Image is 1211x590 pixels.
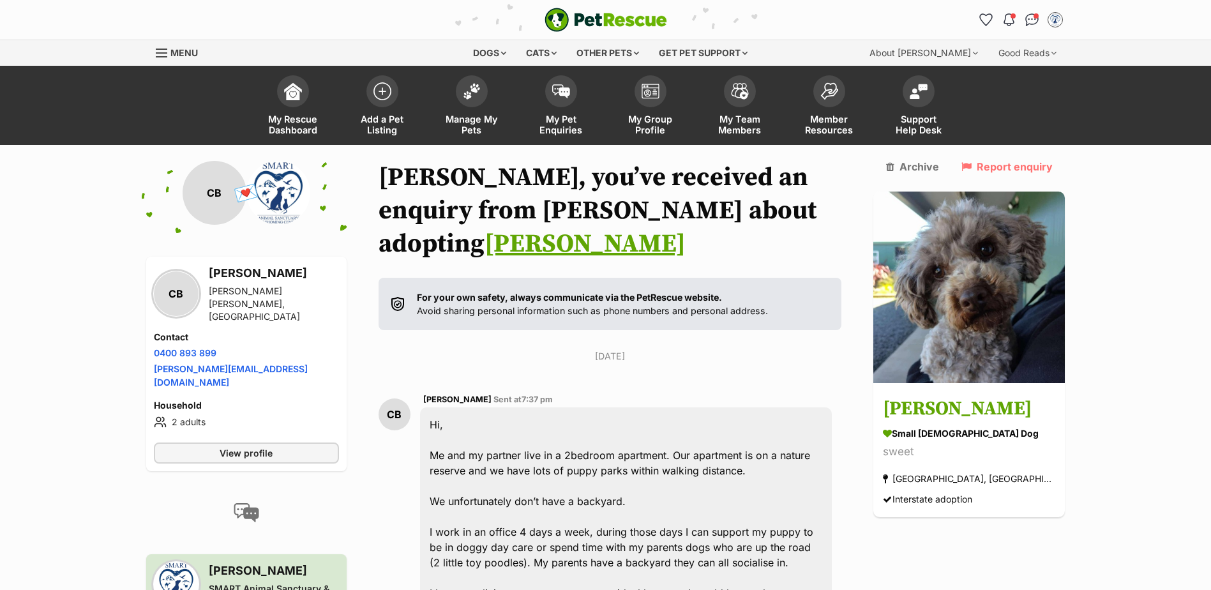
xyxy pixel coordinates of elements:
div: sweet [883,444,1055,461]
a: Favourites [976,10,997,30]
div: About [PERSON_NAME] [861,40,987,66]
span: My Group Profile [622,114,679,135]
h3: [PERSON_NAME] [209,562,339,580]
div: Dogs [464,40,515,66]
a: Support Help Desk [874,69,963,145]
div: CB [154,271,199,316]
a: [PERSON_NAME][EMAIL_ADDRESS][DOMAIN_NAME] [154,363,308,388]
span: [PERSON_NAME] [423,395,492,404]
span: Add a Pet Listing [354,114,411,135]
h3: [PERSON_NAME] [883,395,1055,424]
a: Manage My Pets [427,69,516,145]
img: dashboard-icon-eb2f2d2d3e046f16d808141f083e7271f6b2e854fb5c12c21221c1fb7104beca.svg [284,82,302,100]
span: View profile [220,446,273,460]
img: help-desk-icon-fdf02630f3aa405de69fd3d07c3f3aa587a6932b1a1747fa1d2bba05be0121f9.svg [910,84,928,99]
div: CB [379,398,410,430]
span: My Pet Enquiries [532,114,590,135]
img: manage-my-pets-icon-02211641906a0b7f246fdf0571729dbe1e7629f14944591b6c1af311fb30b64b.svg [463,83,481,100]
span: Support Help Desk [890,114,947,135]
div: Interstate adoption [883,491,972,508]
div: [GEOGRAPHIC_DATA], [GEOGRAPHIC_DATA] [883,471,1055,488]
a: View profile [154,442,339,464]
span: Manage My Pets [443,114,500,135]
img: Cooper [873,192,1065,383]
img: SMART Animal Sanctuary & Rehoming Centre profile pic [246,161,310,225]
img: notifications-46538b983faf8c2785f20acdc204bb7945ddae34d4c08c2a6579f10ce5e182be.svg [1004,13,1014,26]
div: Get pet support [650,40,756,66]
h1: [PERSON_NAME], you’ve received an enquiry from [PERSON_NAME] about adopting [379,161,842,261]
ul: Account quick links [976,10,1065,30]
img: logo-e224e6f780fb5917bec1dbf3a21bbac754714ae5b6737aabdf751b685950b380.svg [545,8,667,32]
img: add-pet-listing-icon-0afa8454b4691262ce3f59096e99ab1cd57d4a30225e0717b998d2c9b9846f56.svg [373,82,391,100]
p: [DATE] [379,349,842,363]
button: Notifications [999,10,1019,30]
a: PetRescue [545,8,667,32]
h3: [PERSON_NAME] [209,264,339,282]
a: My Group Profile [606,69,695,145]
a: Report enquiry [961,161,1053,172]
span: Menu [170,47,198,58]
span: My Rescue Dashboard [264,114,322,135]
a: [PERSON_NAME] small [DEMOGRAPHIC_DATA] Dog sweet [GEOGRAPHIC_DATA], [GEOGRAPHIC_DATA] Interstate ... [873,386,1065,518]
img: pet-enquiries-icon-7e3ad2cf08bfb03b45e93fb7055b45f3efa6380592205ae92323e6603595dc1f.svg [552,84,570,98]
h4: Household [154,399,339,412]
span: 7:37 pm [522,395,553,404]
div: Other pets [568,40,648,66]
h4: Contact [154,331,339,344]
img: member-resources-icon-8e73f808a243e03378d46382f2149f9095a855e16c252ad45f914b54edf8863c.svg [820,82,838,100]
img: conversation-icon-4a6f8262b818ee0b60e3300018af0b2d0b884aa5de6e9bcb8d3d4eeb1a70a7c4.svg [234,503,259,522]
img: Lorene Cross profile pic [1049,13,1062,26]
span: My Team Members [711,114,769,135]
a: Member Resources [785,69,874,145]
a: 0400 893 899 [154,347,216,358]
span: Sent at [493,395,553,404]
a: Archive [886,161,939,172]
img: team-members-icon-5396bd8760b3fe7c0b43da4ab00e1e3bb1a5d9ba89233759b79545d2d3fc5d0d.svg [731,83,749,100]
a: My Pet Enquiries [516,69,606,145]
div: [PERSON_NAME] [PERSON_NAME], [GEOGRAPHIC_DATA] [209,285,339,323]
button: My account [1045,10,1065,30]
p: Avoid sharing personal information such as phone numbers and personal address. [417,291,768,318]
a: [PERSON_NAME] [485,228,686,260]
a: My Team Members [695,69,785,145]
strong: For your own safety, always communicate via the PetRescue website. [417,292,722,303]
span: Member Resources [801,114,858,135]
img: group-profile-icon-3fa3cf56718a62981997c0bc7e787c4b2cf8bcc04b72c1350f741eb67cf2f40e.svg [642,84,659,99]
div: CB [183,161,246,225]
div: Cats [517,40,566,66]
a: Add a Pet Listing [338,69,427,145]
div: small [DEMOGRAPHIC_DATA] Dog [883,427,1055,441]
a: My Rescue Dashboard [248,69,338,145]
a: Conversations [1022,10,1042,30]
img: chat-41dd97257d64d25036548639549fe6c8038ab92f7586957e7f3b1b290dea8141.svg [1025,13,1039,26]
div: Good Reads [989,40,1065,66]
li: 2 adults [154,414,339,430]
span: 💌 [232,179,260,207]
a: Menu [156,40,207,63]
